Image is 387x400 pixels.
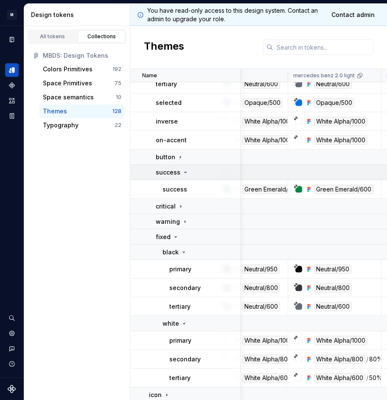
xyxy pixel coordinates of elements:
[326,7,380,23] a: Contact admin
[169,302,191,311] p: tertiary
[242,373,294,383] div: White Alpha/600
[112,66,121,73] div: 192
[314,336,367,345] div: White Alpha/1000
[43,107,67,115] div: Themes
[169,284,201,292] p: secondary
[43,51,121,60] div: MBDS: Design Tokens
[2,6,22,24] button: M
[112,108,121,115] div: 128
[5,63,19,77] a: Design tokens
[39,118,125,132] button: Typography22
[163,248,179,256] p: black
[314,98,354,107] div: Opaque/500
[142,72,157,79] p: Name
[163,319,179,328] p: white
[169,265,191,273] p: primary
[156,136,187,144] p: on-accent
[39,62,125,76] button: Colors Primitives192
[156,168,180,177] p: success
[369,355,383,364] div: 80%
[31,11,126,19] div: Design tokens
[314,283,352,293] div: Neutral/800
[314,135,367,145] div: White Alpha/1000
[115,80,121,87] div: 75
[369,373,382,383] div: 50%
[163,185,187,194] p: success
[156,217,180,226] p: warning
[169,374,191,382] p: tertiary
[366,373,368,383] div: /
[39,76,125,90] button: Space Primitives75
[81,33,123,40] div: Collections
[242,135,296,145] div: White Alpha/1000
[31,33,74,40] div: All tokens
[314,79,352,89] div: Neutral/600
[156,99,182,107] p: selected
[273,39,373,55] input: Search in tokens...
[39,90,125,104] button: Space semantics10
[5,327,19,340] a: Settings
[43,65,93,73] div: Colors Primitives
[156,80,177,88] p: tertiary
[156,117,178,126] p: inverse
[314,117,367,126] div: White Alpha/1000
[242,117,296,126] div: White Alpha/1000
[144,39,184,55] h2: Themes
[43,93,94,101] div: Space semantics
[366,355,368,364] div: /
[149,391,162,399] p: icon
[43,121,79,130] div: Typography
[7,10,17,20] div: M
[242,302,280,311] div: Neutral/600
[5,33,19,46] a: Documentation
[242,185,302,194] div: Green Emerald/600
[242,355,294,364] div: White Alpha/800
[116,94,121,101] div: 10
[5,109,19,123] a: Storybook stories
[115,122,121,129] div: 22
[331,11,375,19] span: Contact admin
[147,6,322,23] p: You have read-only access to this design system. Contact an admin to upgrade your role.
[314,373,365,383] div: White Alpha/600
[5,342,19,355] button: Contact support
[39,104,125,118] button: Themes128
[314,302,352,311] div: Neutral/600
[242,265,280,274] div: Neutral/950
[8,385,16,393] svg: Supernova Logo
[156,202,176,211] p: critical
[242,98,283,107] div: Opaque/500
[5,94,19,107] a: Assets
[314,265,351,274] div: Neutral/950
[169,336,191,345] p: primary
[43,79,92,87] div: Space Primitives
[314,185,373,194] div: Green Emerald/600
[242,79,280,89] div: Neutral/600
[242,283,280,293] div: Neutral/800
[314,355,365,364] div: White Alpha/800
[5,311,19,325] button: Search ⌘K
[156,153,175,161] p: button
[156,233,171,241] p: fixed
[293,72,355,79] p: mercedes benz 2.0 light
[5,79,19,92] a: Components
[242,336,296,345] div: White Alpha/1000
[169,355,201,363] p: secondary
